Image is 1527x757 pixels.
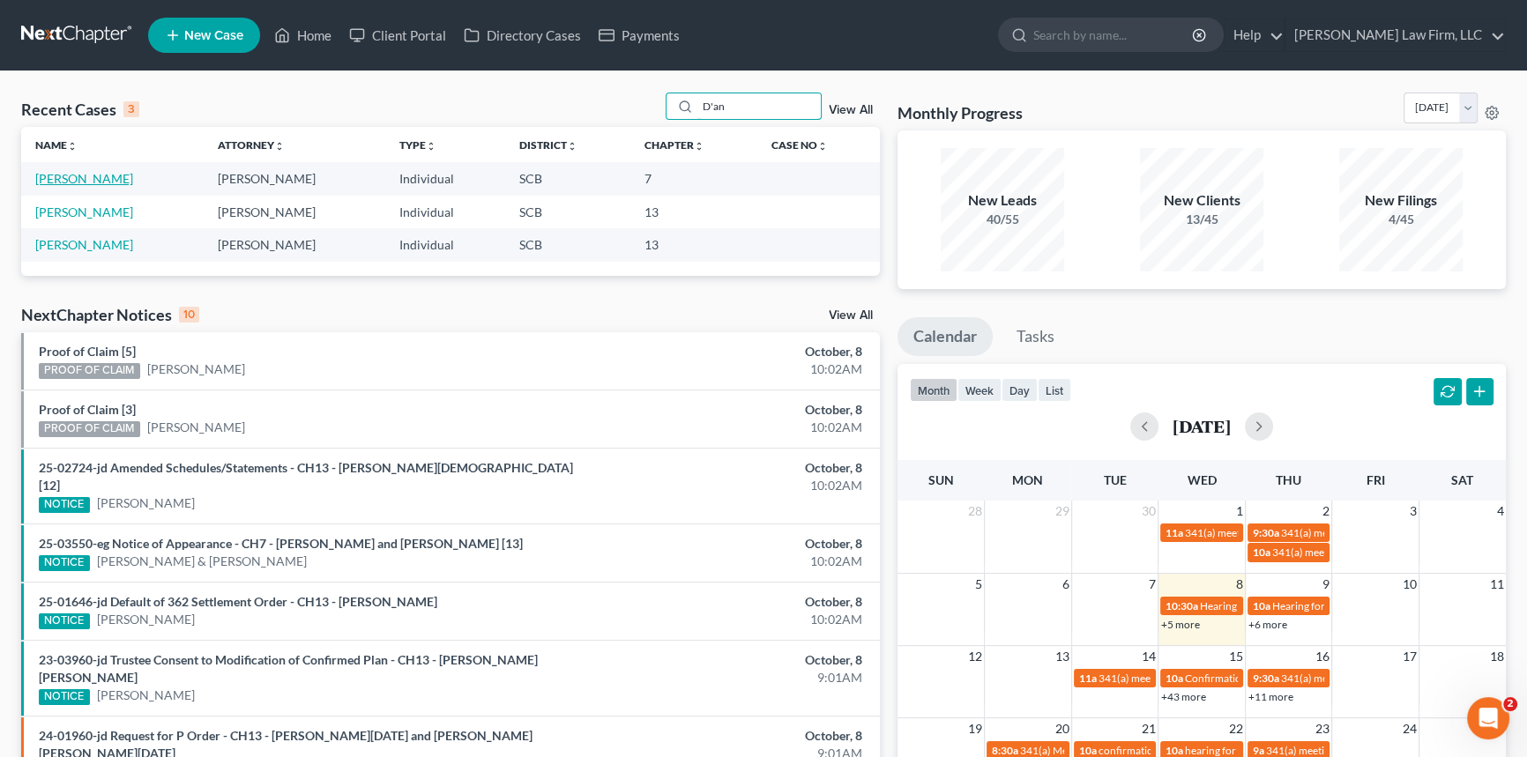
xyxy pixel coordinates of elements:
a: Attorneyunfold_more [218,138,285,152]
td: [PERSON_NAME] [204,228,386,261]
a: [PERSON_NAME] [35,171,133,186]
span: 10a [1166,744,1183,757]
div: 10:02AM [600,611,862,628]
div: 10:02AM [600,419,862,436]
span: 341(a) meeting for [PERSON_NAME] & [PERSON_NAME] [1099,672,1362,685]
a: +43 more [1161,690,1206,703]
span: 8:30a [992,744,1018,757]
span: 10a [1253,545,1270,559]
span: 11a [1166,526,1183,539]
td: 13 [630,228,758,261]
button: list [1038,378,1071,402]
a: 23-03960-jd Trustee Consent to Modification of Confirmed Plan - CH13 - [PERSON_NAME] [PERSON_NAME] [39,652,538,685]
a: Typeunfold_more [399,138,436,152]
span: 341(a) meeting for [PERSON_NAME] [1272,545,1442,559]
a: Help [1225,19,1284,51]
a: Case Nounfold_more [771,138,828,152]
td: 13 [630,196,758,228]
span: 18 [1488,646,1506,667]
span: 28 [966,501,984,522]
span: 17 [1401,646,1419,667]
div: Recent Cases [21,99,139,120]
td: SCB [505,196,630,228]
a: [PERSON_NAME] Law Firm, LLC [1285,19,1505,51]
span: 9:30a [1253,672,1279,685]
div: New Filings [1339,190,1463,211]
td: Individual [385,162,505,195]
span: New Case [184,29,243,42]
a: Nameunfold_more [35,138,78,152]
i: unfold_more [567,141,577,152]
span: 10a [1253,599,1270,612]
span: 21 [1140,718,1158,739]
span: 2 [1503,697,1517,711]
a: Calendar [898,317,993,356]
a: [PERSON_NAME] [35,204,133,219]
div: NextChapter Notices [21,304,199,325]
div: October, 8 [600,459,862,477]
div: 10 [179,307,199,323]
a: View All [829,104,873,116]
i: unfold_more [67,141,78,152]
span: 4 [1495,501,1506,522]
td: SCB [505,228,630,261]
div: 40/55 [941,211,1064,228]
i: unfold_more [694,141,704,152]
span: 341(a) meeting for [PERSON_NAME] [1266,744,1436,757]
i: unfold_more [274,141,285,152]
div: NOTICE [39,613,90,629]
span: 7 [1147,574,1158,595]
a: Payments [590,19,689,51]
div: October, 8 [600,401,862,419]
div: NOTICE [39,555,90,571]
div: October, 8 [600,593,862,611]
span: 10 [1401,574,1419,595]
a: Directory Cases [455,19,590,51]
div: NOTICE [39,497,90,513]
a: Proof of Claim [5] [39,344,136,359]
span: 22 [1227,718,1245,739]
span: 16 [1314,646,1331,667]
span: 10a [1079,744,1097,757]
span: Thu [1276,472,1301,487]
div: October, 8 [600,651,862,669]
a: Tasks [1001,317,1070,356]
span: confirmation hearing for [PERSON_NAME] & [PERSON_NAME] [1099,744,1390,757]
button: month [910,378,957,402]
span: 29 [1054,501,1071,522]
span: 13 [1054,646,1071,667]
span: 2 [1321,501,1331,522]
a: +6 more [1248,618,1287,631]
a: [PERSON_NAME] [147,419,245,436]
a: Chapterunfold_more [644,138,704,152]
a: Proof of Claim [3] [39,402,136,417]
span: 10a [1166,672,1183,685]
i: unfold_more [426,141,436,152]
span: 10:30a [1166,599,1198,612]
span: 9:30a [1253,526,1279,539]
div: 10:02AM [600,477,862,494]
span: 19 [966,718,984,739]
span: Sun [928,472,954,487]
span: 341(a) meeting for [PERSON_NAME] [1185,526,1355,539]
h2: [DATE] [1173,417,1231,435]
a: 25-03550-eg Notice of Appearance - CH7 - [PERSON_NAME] and [PERSON_NAME] [13] [39,536,523,551]
span: 341(a) Meeting of Creditors for [PERSON_NAME] [1020,744,1248,757]
span: 24 [1401,718,1419,739]
span: 9a [1253,744,1264,757]
div: 10:02AM [600,553,862,570]
a: [PERSON_NAME] [97,686,195,704]
td: [PERSON_NAME] [204,162,386,195]
div: NOTICE [39,689,90,705]
td: SCB [505,162,630,195]
a: 25-01646-jd Default of 362 Settlement Order - CH13 - [PERSON_NAME] [39,594,437,609]
span: 30 [1140,501,1158,522]
td: Individual [385,228,505,261]
div: October, 8 [600,535,862,553]
span: 9 [1321,574,1331,595]
span: 12 [966,646,984,667]
span: 5 [973,574,984,595]
i: unfold_more [817,141,828,152]
div: New Clients [1140,190,1263,211]
a: +11 more [1248,690,1293,703]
